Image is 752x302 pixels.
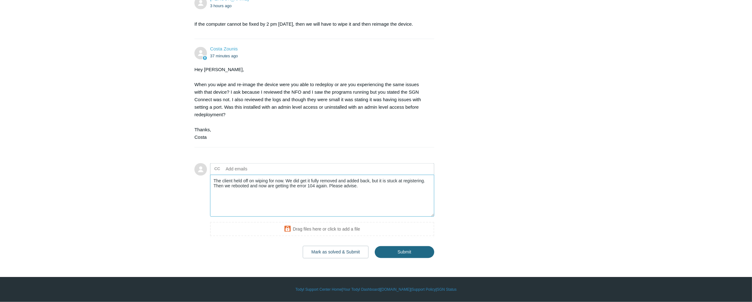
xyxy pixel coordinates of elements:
[194,20,428,28] p: If the computer cannot be fixed by 2 pm [DATE], then we will have to wipe it and then reimage the...
[380,287,410,293] a: [DOMAIN_NAME]
[375,246,434,258] input: Submit
[223,164,291,174] input: Add emails
[296,287,342,293] a: Todyl Support Center Home
[210,175,434,217] textarea: Add your reply
[214,164,220,174] label: CC
[303,246,369,258] button: Mark as solved & Submit
[194,66,428,141] div: Hey [PERSON_NAME], When you wipe and re-image the device were you able to redeploy or are you exp...
[194,287,558,293] div: | | | |
[437,287,456,293] a: SGN Status
[412,287,436,293] a: Support Policy
[210,46,238,51] a: Costa Zounis
[210,54,238,58] time: 09/09/2025, 15:41
[343,287,379,293] a: Your Todyl Dashboard
[210,3,232,8] time: 09/09/2025, 13:03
